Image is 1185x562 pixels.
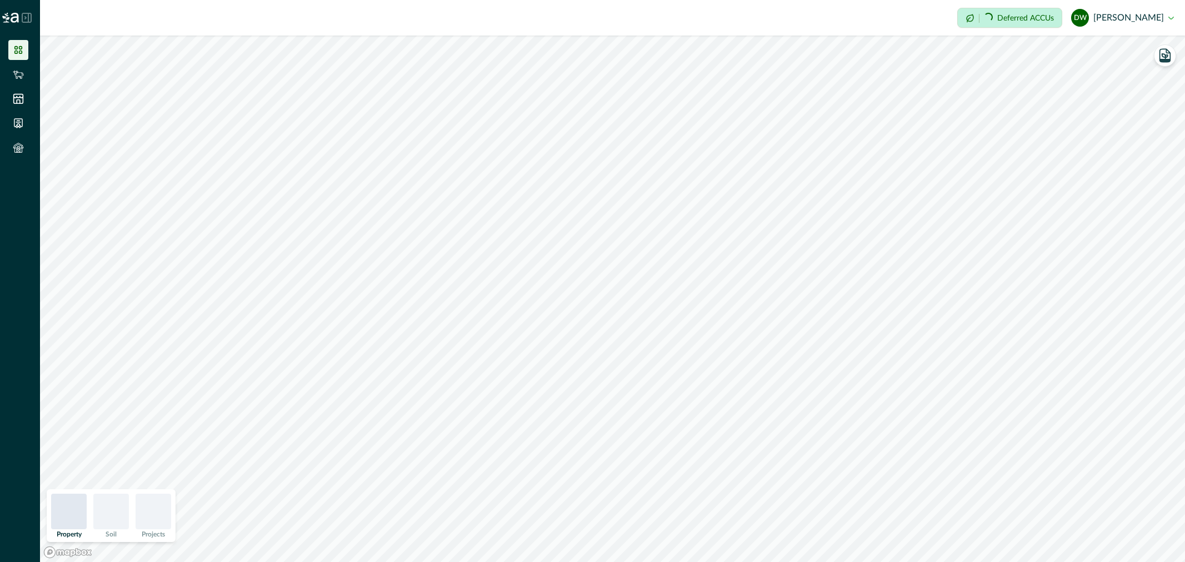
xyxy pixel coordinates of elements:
[997,14,1054,22] p: Deferred ACCUs
[40,36,1185,562] canvas: Map
[1071,4,1174,31] button: daniel wortmann[PERSON_NAME]
[2,13,19,23] img: Logo
[142,531,165,538] p: Projects
[57,531,82,538] p: Property
[43,546,92,559] a: Mapbox logo
[106,531,117,538] p: Soil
